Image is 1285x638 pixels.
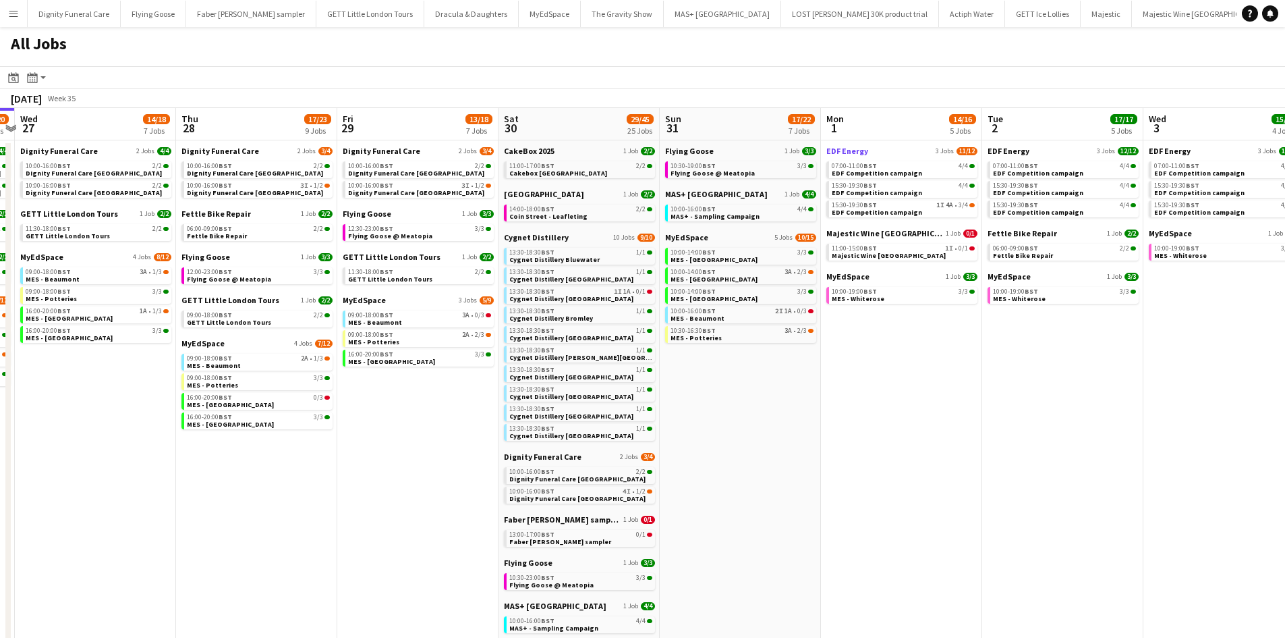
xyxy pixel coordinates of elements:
span: 13:30-18:30 [509,249,554,256]
div: Dignity Funeral Care2 Jobs3/410:00-16:00BST2/2Dignity Funeral Care [GEOGRAPHIC_DATA]10:00-16:00BS... [343,146,494,209]
a: 10:00-16:00BST2/2Dignity Funeral Care [GEOGRAPHIC_DATA] [26,161,169,177]
span: 11:00-17:00 [509,163,554,169]
div: Flying Goose1 Job3/312:00-23:00BST3/3Flying Goose @ Meatopia [181,252,333,295]
span: EDF Competition campaign [993,169,1083,178]
span: 1 Job [623,147,638,155]
span: Flying Goose @ Meatopia [187,275,271,284]
span: Coin Street - Leafleting [509,212,588,221]
button: Faber [PERSON_NAME] sampler [186,1,316,27]
span: EDF Competition campaign [993,188,1083,197]
span: Fettle Bike Repair [181,209,251,219]
span: 3/3 [318,253,333,261]
span: MyEdSpace [1149,228,1192,238]
div: MyEdSpace5 Jobs10/1510:00-14:00BST3/3MES - [GEOGRAPHIC_DATA]10:00-14:00BST3A•2/3MES - [GEOGRAPHIC... [665,232,816,346]
div: • [348,182,491,189]
span: 4/4 [1120,182,1129,189]
span: 1 Job [784,147,799,155]
span: 1/2 [314,182,323,189]
span: 0/1 [959,245,968,252]
span: BST [380,181,393,190]
a: 14:00-18:00BST2/2Coin Street - Leafleting [509,205,652,220]
span: 06:00-09:00 [993,245,1038,252]
div: GETT Little London Tours1 Job2/211:30-18:00BST2/2GETT Little London Tours [20,209,171,252]
span: BST [57,181,71,190]
div: Fettle Bike Repair1 Job2/206:00-09:00BST2/2Fettle Bike Repair [988,228,1139,271]
a: 10:00-16:00BST3I•1/2Dignity Funeral Care [GEOGRAPHIC_DATA] [187,181,330,196]
span: BST [541,205,554,213]
div: • [187,182,330,189]
a: 10:00-16:00BST4/4MAS+ - Sampling Campaign [670,205,813,220]
a: GETT Little London Tours1 Job2/2 [20,209,171,219]
div: • [832,202,975,209]
span: MyEdSpace [665,232,708,242]
span: BST [541,161,554,170]
span: EDF Competition campaign [832,188,922,197]
a: Fettle Bike Repair1 Job2/2 [181,209,333,219]
span: 2/2 [1120,245,1129,252]
a: 06:00-09:00BST2/2Fettle Bike Repair [187,224,330,240]
button: Flying Goose [121,1,186,27]
span: BST [219,267,232,276]
span: 10:00-16:00 [187,163,232,169]
span: Dignity Funeral Care Southampton [26,188,162,197]
span: BST [380,224,393,233]
span: Dignity Funeral Care Aberdeen [187,169,323,178]
span: 2 Jobs [297,147,316,155]
span: EDF Energy [988,146,1029,156]
div: MyEdSpace1 Job3/310:00-19:00BST3/3MES - Whiterose [826,271,977,307]
a: 11:30-18:00BST2/2GETT Little London Tours [348,267,491,283]
span: BST [1186,181,1199,190]
button: Majestic [1081,1,1132,27]
span: 1 Job [946,230,961,238]
span: 10:00-14:00 [670,249,716,256]
a: 11:00-15:00BST1I•0/1Majestic Wine [GEOGRAPHIC_DATA] [832,244,975,259]
span: 2/2 [641,147,655,155]
span: 3I [300,182,308,189]
a: EDF Energy3 Jobs12/12 [988,146,1139,156]
span: BST [702,161,716,170]
span: BST [219,161,232,170]
span: MyEdSpace [826,271,869,282]
span: BST [702,248,716,257]
a: 12:00-23:00BST3/3Flying Goose @ Meatopia [187,267,330,283]
a: Majestic Wine [GEOGRAPHIC_DATA]1 Job0/1 [826,228,977,238]
span: Cakebox Surrey [509,169,607,178]
span: 0/1 [963,230,977,238]
span: 11:30-18:00 [26,225,71,232]
button: Actiph Water [939,1,1005,27]
span: BST [863,201,877,209]
span: Fettle Bike Repair [187,232,247,240]
span: BST [219,181,232,190]
span: 3/3 [480,210,494,218]
span: BST [57,161,71,170]
button: Dignity Funeral Care [28,1,121,27]
div: EDF Energy3 Jobs11/1207:00-11:00BST4/4EDF Competition campaign15:30-19:30BST4/4EDF Competition ca... [826,146,977,228]
span: MyEdSpace [988,271,1031,282]
span: 1 Job [1268,230,1283,238]
a: Flying Goose1 Job3/3 [343,209,494,219]
div: CakeBox 20251 Job2/211:00-17:00BST2/2Cakebox [GEOGRAPHIC_DATA] [504,146,655,189]
span: Fettle Bike Repair [988,228,1057,238]
span: 1 Job [301,253,316,261]
div: • [670,269,813,275]
span: 2 Jobs [136,147,154,155]
span: MES - Birmingham City Centre [670,255,758,264]
span: 07:00-11:00 [993,163,1038,169]
div: EDF Energy3 Jobs12/1207:00-11:00BST4/4EDF Competition campaign15:30-19:30BST4/4EDF Competition ca... [988,146,1139,228]
span: 5 Jobs [774,234,793,242]
span: 15:30-19:30 [993,202,1038,209]
span: EDF Competition campaign [1154,208,1245,217]
span: 11/12 [956,147,977,155]
span: Dignity Funeral Care Southampton [187,188,323,197]
span: 15:30-19:30 [1154,182,1199,189]
span: 10:00-16:00 [26,163,71,169]
span: Cygnet Distillery Brighton [509,275,633,284]
a: 09:00-18:00BST3A•1/3MES - Beaumont [26,267,169,283]
span: Dignity Funeral Care [181,146,259,156]
span: 3/4 [480,147,494,155]
span: MES - Solihull Town Centre [670,275,758,284]
span: MAS+ UK [665,189,768,199]
span: 10:00-16:00 [348,163,393,169]
a: 12:30-23:00BST3/3Flying Goose @ Meatopia [348,224,491,240]
span: 2/2 [318,210,333,218]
